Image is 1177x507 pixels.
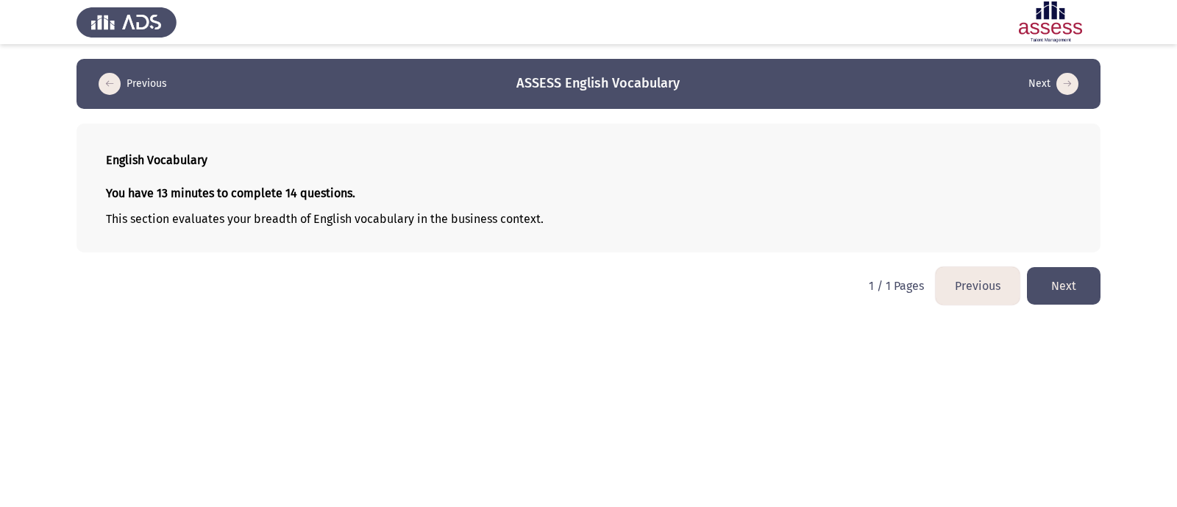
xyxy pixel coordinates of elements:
button: load next page [1024,72,1083,96]
button: load previous page [936,267,1020,305]
button: load next page [1027,267,1100,305]
h3: ASSESS English Vocabulary [516,74,680,93]
p: This section evaluates your breadth of English vocabulary in the business context. [106,212,1071,226]
img: Assessment logo of ASSESS English Language Assessment (3 Module) (Ad - IB) [1000,1,1100,43]
b: English Vocabulary [106,153,207,167]
button: load previous page [94,72,171,96]
strong: You have 13 minutes to complete 14 questions. [106,186,355,200]
p: 1 / 1 Pages [869,279,924,293]
img: Assess Talent Management logo [77,1,177,43]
